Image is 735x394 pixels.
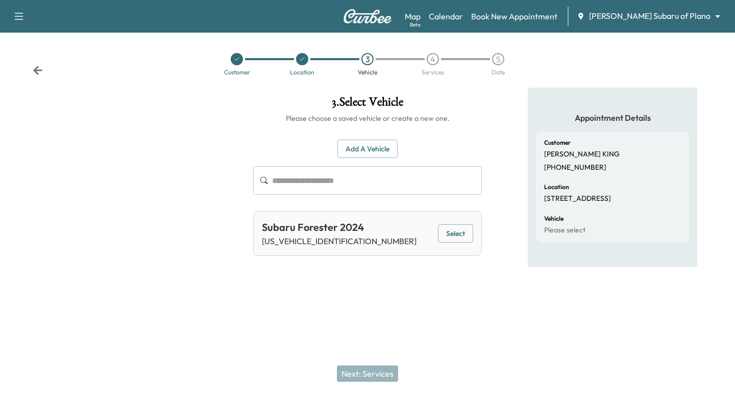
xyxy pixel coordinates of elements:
div: 3 [361,53,374,65]
a: MapBeta [405,10,421,22]
div: Customer [224,69,250,75]
div: 5 [492,53,504,65]
button: Select [438,224,473,243]
h6: Vehicle [544,216,563,222]
a: Book New Appointment [471,10,557,22]
div: Services [422,69,444,75]
p: Please select [544,226,585,235]
img: Curbee Logo [343,9,392,23]
div: Vehicle [358,69,377,75]
h6: Please choose a saved vehicle or create a new one. [253,113,482,123]
button: Add a Vehicle [337,140,398,159]
h5: Appointment Details [536,112,689,123]
div: Date [492,69,505,75]
p: [STREET_ADDRESS] [544,194,611,203]
h6: Customer [544,140,571,146]
div: Subaru Forester 2024 [262,220,416,235]
p: [PERSON_NAME] KING [544,150,620,159]
a: Calendar [429,10,463,22]
span: [PERSON_NAME] Subaru of Plano [589,10,710,22]
p: [PHONE_NUMBER] [544,163,606,172]
p: [US_VEHICLE_IDENTIFICATION_NUMBER] [262,235,416,247]
h1: 3 . Select Vehicle [253,96,482,113]
div: 4 [427,53,439,65]
div: Beta [410,21,421,29]
div: Back [33,65,43,75]
h6: Location [544,184,569,190]
div: Location [290,69,314,75]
